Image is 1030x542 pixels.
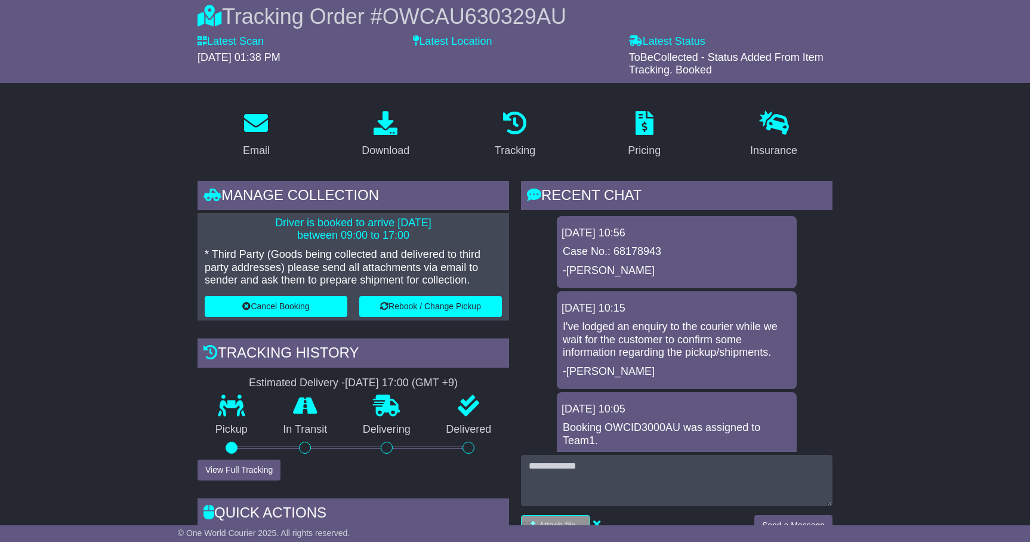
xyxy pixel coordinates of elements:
[235,107,277,163] a: Email
[563,365,791,378] p: -[PERSON_NAME]
[563,264,791,278] p: -[PERSON_NAME]
[198,460,280,481] button: View Full Tracking
[198,51,280,63] span: [DATE] 01:38 PM
[354,107,417,163] a: Download
[198,338,509,371] div: Tracking history
[362,143,409,159] div: Download
[198,181,509,213] div: Manage collection
[521,181,832,213] div: RECENT CHAT
[198,4,832,29] div: Tracking Order #
[205,296,347,317] button: Cancel Booking
[413,35,492,48] label: Latest Location
[383,4,566,29] span: OWCAU630329AU
[563,321,791,359] p: I've lodged an enquiry to the courier while we wait for the customer to confirm some information ...
[742,107,805,163] a: Insurance
[563,421,791,447] p: Booking OWCID3000AU was assigned to Team1.
[495,143,535,159] div: Tracking
[629,51,824,76] span: ToBeCollected - Status Added From Item Tracking. Booked
[198,423,266,436] p: Pickup
[428,423,510,436] p: Delivered
[345,377,458,390] div: [DATE] 17:00 (GMT +9)
[205,217,502,242] p: Driver is booked to arrive [DATE] between 09:00 to 17:00
[205,248,502,287] p: * Third Party (Goods being collected and delivered to third party addresses) please send all atta...
[345,423,428,436] p: Delivering
[754,515,832,536] button: Send a Message
[487,107,543,163] a: Tracking
[563,245,791,258] p: Case No.: 68178943
[198,377,509,390] div: Estimated Delivery -
[562,403,792,416] div: [DATE] 10:05
[266,423,346,436] p: In Transit
[750,143,797,159] div: Insurance
[562,227,792,240] div: [DATE] 10:56
[198,498,509,531] div: Quick Actions
[629,35,705,48] label: Latest Status
[198,35,264,48] label: Latest Scan
[620,107,668,163] a: Pricing
[359,296,502,317] button: Rebook / Change Pickup
[243,143,270,159] div: Email
[178,528,350,538] span: © One World Courier 2025. All rights reserved.
[628,143,661,159] div: Pricing
[562,302,792,315] div: [DATE] 10:15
